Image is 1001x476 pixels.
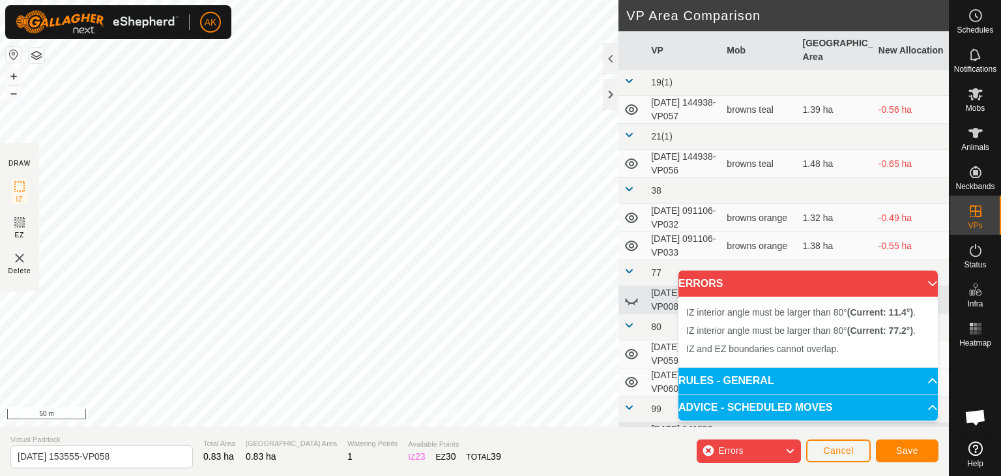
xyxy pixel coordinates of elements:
td: 1.32 ha [798,204,873,232]
span: IZ [16,194,23,204]
th: [GEOGRAPHIC_DATA] Area [798,31,873,70]
img: Gallagher Logo [16,10,179,34]
p-accordion-header: ADVICE - SCHEDULED MOVES [678,394,938,421]
div: EZ [436,450,456,464]
span: VPs [968,222,982,230]
span: Virtual Paddock [10,434,193,445]
span: AK [205,16,217,29]
td: [DATE] 091106-VP032 [646,204,721,232]
div: browns orange [727,239,792,253]
span: Neckbands [955,183,994,190]
div: Open chat [956,398,995,437]
td: -0.56 ha [873,96,949,124]
span: Infra [967,300,983,308]
span: ERRORS [678,278,723,289]
td: [DATE] 145311-VP060 [646,368,721,396]
td: +0.5 ha [873,423,949,451]
b: (Current: 11.4°) [847,307,913,318]
a: Contact Us [487,409,526,421]
td: [DATE] 091106-VP008 [646,286,721,314]
div: IZ [408,450,425,464]
span: 80 [651,321,661,332]
span: Heatmap [959,339,991,347]
span: 21(1) [651,131,673,141]
div: DRAW [8,158,31,168]
span: [GEOGRAPHIC_DATA] Area [246,438,337,449]
span: Total Area [203,438,235,449]
button: Reset Map [6,47,22,63]
span: Save [896,445,918,456]
button: – [6,85,22,101]
p-accordion-content: ERRORS [678,297,938,367]
span: 23 [415,451,426,462]
span: Mobs [966,104,985,112]
span: Errors [718,445,743,456]
td: [DATE] 091106-VP033 [646,232,721,260]
td: -0.55 ha [873,232,949,260]
span: 0.83 ha [246,451,276,462]
span: Available Points [408,439,500,450]
td: 1.38 ha [798,232,873,260]
span: IZ interior angle must be larger than 80° . [686,307,916,318]
td: -0.65 ha [873,150,949,178]
div: TOTAL [467,450,501,464]
span: IZ and EZ boundaries cannot overlap. [686,344,839,354]
img: VP [12,250,27,266]
span: Status [964,261,986,269]
span: Watering Points [347,438,398,449]
span: IZ interior angle must be larger than 80° . [686,325,916,336]
td: 1.48 ha [798,150,873,178]
span: 39 [491,451,501,462]
p-accordion-header: RULES - GENERAL [678,368,938,394]
span: 99 [651,404,661,414]
span: Schedules [957,26,993,34]
span: ADVICE - SCHEDULED MOVES [678,402,832,413]
th: VP [646,31,721,70]
span: Help [967,460,983,468]
div: browns teal [727,157,792,171]
span: Notifications [954,65,996,73]
td: [DATE] 141559-VP007 [646,423,721,451]
td: -0.49 ha [873,204,949,232]
th: Mob [721,31,797,70]
div: browns teal [727,103,792,117]
th: New Allocation [873,31,949,70]
span: 1 [347,451,353,462]
b: (Current: 77.2°) [847,325,913,336]
span: Cancel [823,445,854,456]
button: Save [876,439,938,462]
span: RULES - GENERAL [678,376,774,386]
button: Cancel [806,439,871,462]
span: 30 [446,451,456,462]
td: [DATE] 145311-VP059 [646,340,721,368]
span: EZ [15,230,25,240]
span: 38 [651,185,661,196]
a: Privacy Policy [423,409,472,421]
td: 1.39 ha [798,96,873,124]
td: [DATE] 144938-VP056 [646,150,721,178]
span: 19(1) [651,77,673,87]
a: Help [950,436,1001,473]
span: 0.83 ha [203,451,234,462]
button: Map Layers [29,48,44,63]
td: 0.33 ha [798,423,873,451]
div: browns orange [727,211,792,225]
button: + [6,68,22,84]
span: Animals [961,143,989,151]
span: 77 [651,267,661,278]
p-accordion-header: ERRORS [678,271,938,297]
span: Delete [8,266,31,276]
h2: VP Area Comparison [626,8,949,23]
td: [DATE] 144938-VP057 [646,96,721,124]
